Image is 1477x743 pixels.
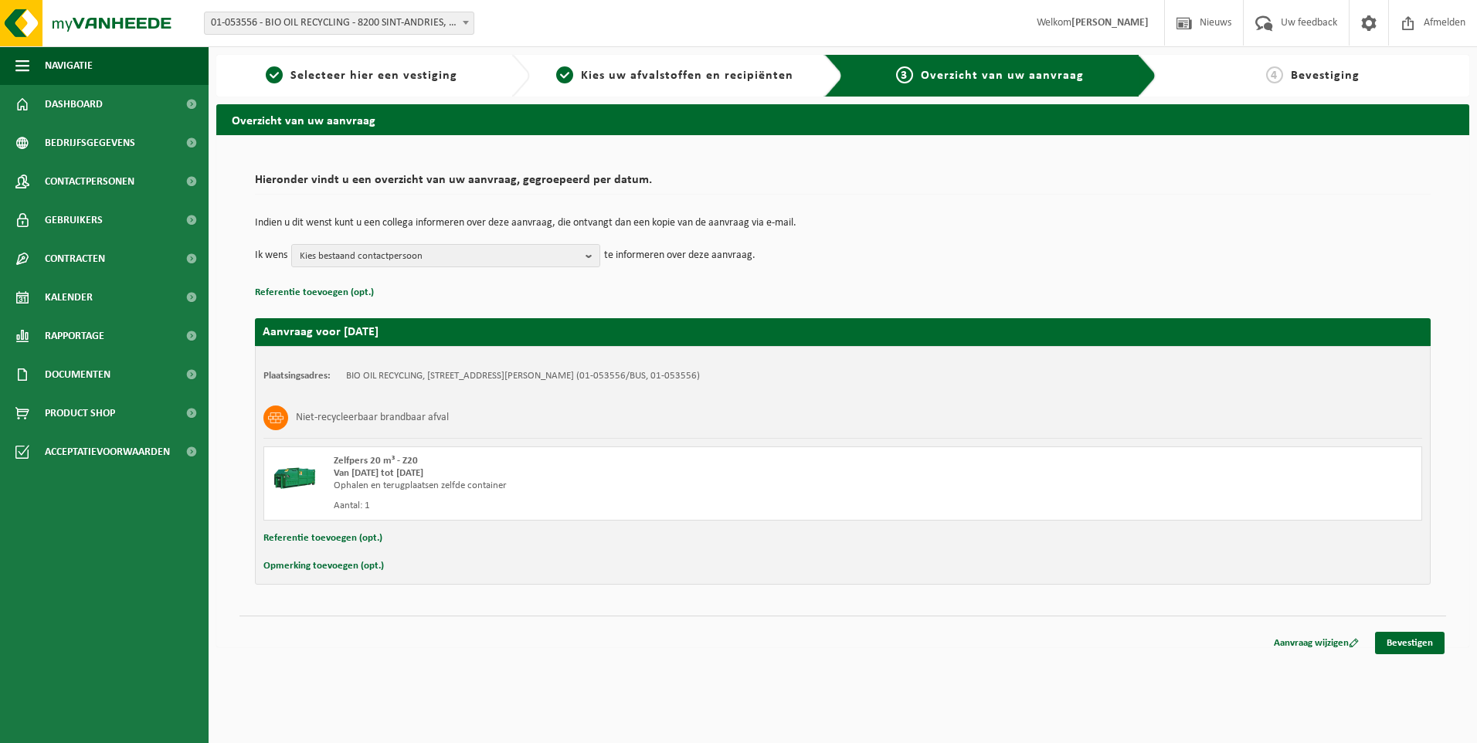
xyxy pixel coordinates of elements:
span: Contactpersonen [45,162,134,201]
strong: Aanvraag voor [DATE] [263,326,379,338]
button: Referentie toevoegen (opt.) [255,283,374,303]
p: Indien u dit wenst kunt u een collega informeren over deze aanvraag, die ontvangt dan een kopie v... [255,218,1431,229]
span: Contracten [45,239,105,278]
div: Aantal: 1 [334,500,905,512]
strong: Van [DATE] tot [DATE] [334,468,423,478]
span: Overzicht van uw aanvraag [921,70,1084,82]
span: 4 [1266,66,1283,83]
p: Ik wens [255,244,287,267]
span: 01-053556 - BIO OIL RECYCLING - 8200 SINT-ANDRIES, DIRK MARTENSSTRAAT 12 [205,12,474,34]
span: 01-053556 - BIO OIL RECYCLING - 8200 SINT-ANDRIES, DIRK MARTENSSTRAAT 12 [204,12,474,35]
span: Selecteer hier een vestiging [290,70,457,82]
span: 2 [556,66,573,83]
span: Dashboard [45,85,103,124]
a: 1Selecteer hier een vestiging [224,66,499,85]
a: Bevestigen [1375,632,1445,654]
span: Product Shop [45,394,115,433]
span: Gebruikers [45,201,103,239]
h3: Niet-recycleerbaar brandbaar afval [296,405,449,430]
span: Acceptatievoorwaarden [45,433,170,471]
img: HK-XZ-20-GN-00.png [272,455,318,501]
td: BIO OIL RECYCLING, [STREET_ADDRESS][PERSON_NAME] (01-053556/BUS, 01-053556) [346,370,700,382]
span: 1 [266,66,283,83]
span: Bedrijfsgegevens [45,124,135,162]
strong: [PERSON_NAME] [1071,17,1149,29]
a: Aanvraag wijzigen [1262,632,1370,654]
span: Kies bestaand contactpersoon [300,245,579,268]
h2: Overzicht van uw aanvraag [216,104,1469,134]
span: Kies uw afvalstoffen en recipiënten [581,70,793,82]
button: Opmerking toevoegen (opt.) [263,556,384,576]
span: Rapportage [45,317,104,355]
button: Referentie toevoegen (opt.) [263,528,382,548]
span: Zelfpers 20 m³ - Z20 [334,456,418,466]
p: te informeren over deze aanvraag. [604,244,755,267]
h2: Hieronder vindt u een overzicht van uw aanvraag, gegroepeerd per datum. [255,174,1431,195]
a: 2Kies uw afvalstoffen en recipiënten [538,66,813,85]
span: 3 [896,66,913,83]
button: Kies bestaand contactpersoon [291,244,600,267]
span: Navigatie [45,46,93,85]
span: Bevestiging [1291,70,1360,82]
span: Documenten [45,355,110,394]
div: Ophalen en terugplaatsen zelfde container [334,480,905,492]
strong: Plaatsingsadres: [263,371,331,381]
span: Kalender [45,278,93,317]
